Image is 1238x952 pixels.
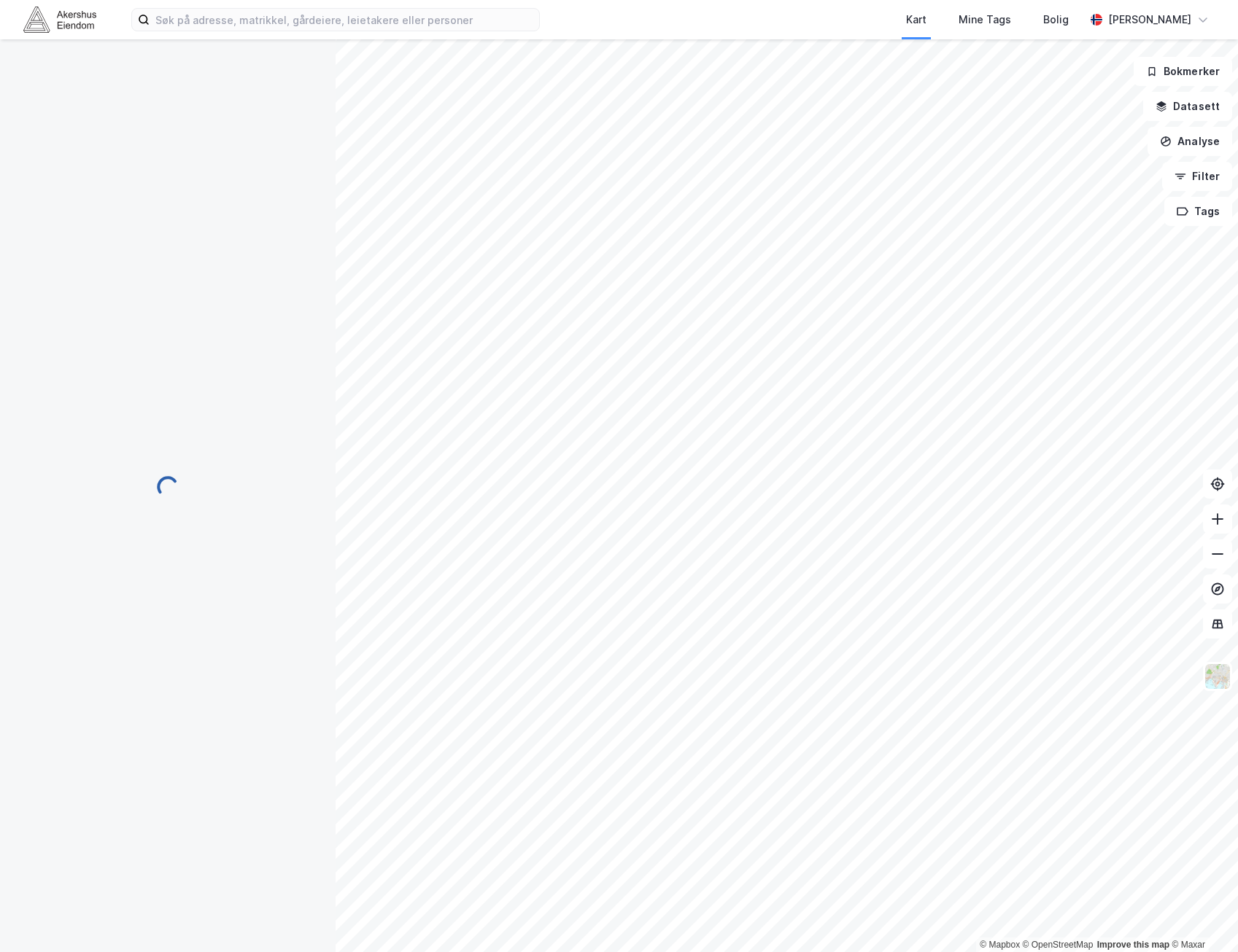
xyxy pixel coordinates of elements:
button: Bokmerker [1134,57,1232,86]
a: OpenStreetMap [1023,940,1094,950]
a: Mapbox [980,940,1020,950]
a: Improve this map [1097,940,1169,950]
div: Kontrollprogram for chat [1165,882,1238,952]
button: Tags [1164,197,1232,226]
iframe: Chat Widget [1165,882,1238,952]
div: Kart [906,11,926,28]
button: Filter [1162,162,1232,191]
button: Analyse [1148,127,1232,156]
div: [PERSON_NAME] [1108,11,1191,28]
img: akershus-eiendom-logo.9091f326c980b4bce74ccdd9f866810c.svg [23,7,96,32]
div: Mine Tags [959,11,1011,28]
input: Søk på adresse, matrikkel, gårdeiere, leietakere eller personer [150,9,539,31]
img: spinner.a6d8c91a73a9ac5275cf975e30b51cfb.svg [156,475,179,499]
button: Datasett [1143,92,1232,121]
img: Z [1204,663,1231,690]
div: Bolig [1043,11,1069,28]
